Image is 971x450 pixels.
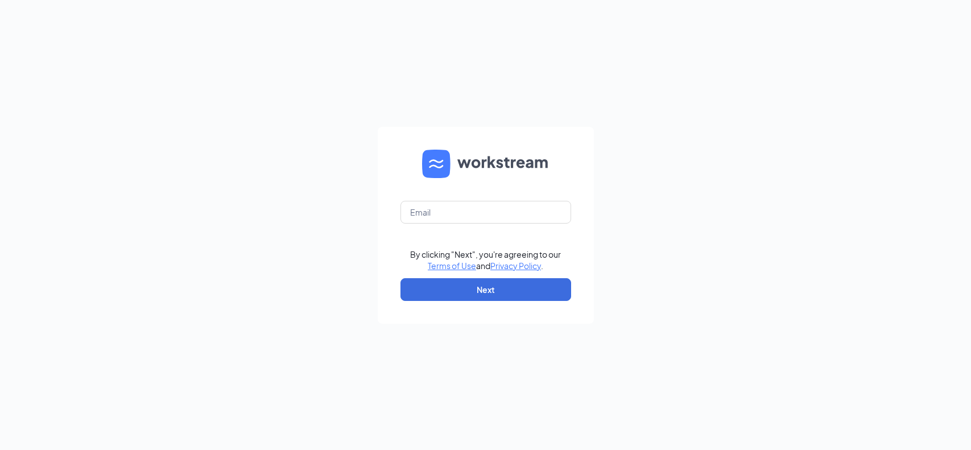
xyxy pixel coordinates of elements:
div: By clicking "Next", you're agreeing to our and . [410,249,561,271]
input: Email [400,201,571,224]
img: WS logo and Workstream text [422,150,549,178]
a: Terms of Use [428,261,476,271]
a: Privacy Policy [490,261,541,271]
button: Next [400,278,571,301]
